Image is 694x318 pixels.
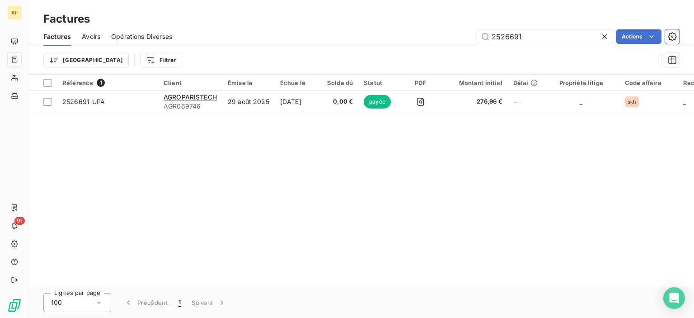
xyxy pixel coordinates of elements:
[228,79,269,86] div: Émise le
[164,102,217,111] span: AGR069746
[97,79,105,87] span: 1
[663,287,685,309] div: Open Intercom Messenger
[7,5,22,20] div: AF
[448,97,502,106] span: 276,96 €
[164,93,217,101] span: AGROPARISTECH
[14,217,25,225] span: 91
[616,29,661,44] button: Actions
[275,91,322,113] td: [DATE]
[683,98,686,105] span: _
[280,79,316,86] div: Échue le
[628,99,636,104] span: skh
[625,79,672,86] div: Code affaire
[43,32,71,41] span: Factures
[62,79,93,86] span: Référence
[186,293,232,312] button: Suivant
[82,32,100,41] span: Avoirs
[404,79,437,86] div: PDF
[178,298,181,307] span: 1
[580,98,582,105] span: _
[7,298,22,313] img: Logo LeanPay
[43,53,129,67] button: [GEOGRAPHIC_DATA]
[222,91,275,113] td: 29 août 2025
[549,79,614,86] div: Propriété litige
[140,53,182,67] button: Filtrer
[364,95,391,109] span: payée
[43,11,90,27] h3: Factures
[62,98,105,105] span: 2526691-UPA
[508,91,543,113] td: --
[448,79,502,86] div: Montant initial
[118,293,173,312] button: Précédent
[173,293,186,312] button: 1
[327,79,353,86] div: Solde dû
[513,79,538,86] div: Délai
[364,79,393,86] div: Statut
[327,97,353,106] span: 0,00 €
[477,29,613,44] input: Rechercher
[111,32,172,41] span: Opérations Diverses
[51,298,62,307] span: 100
[164,79,217,86] div: Client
